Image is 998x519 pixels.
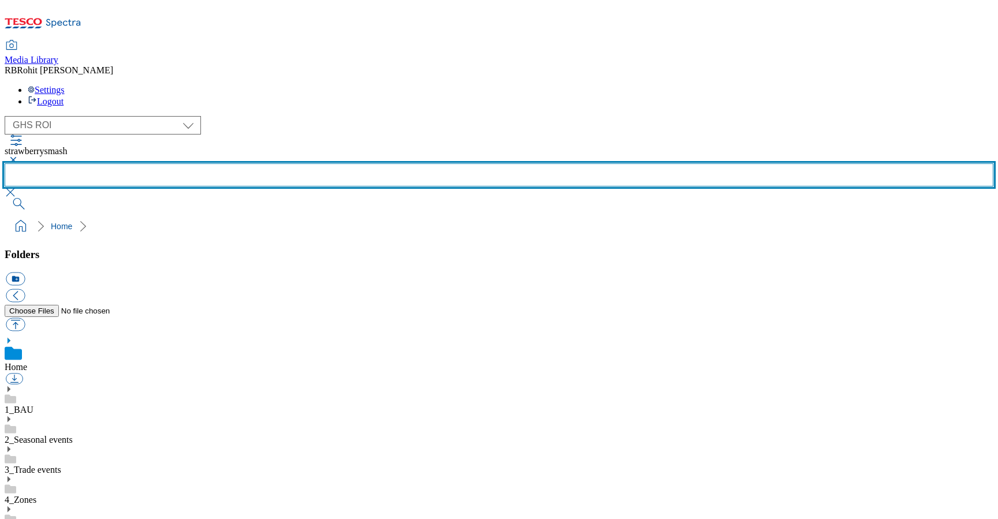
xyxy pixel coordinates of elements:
[5,215,993,237] nav: breadcrumb
[5,146,67,156] span: strawberrysmash
[51,222,72,231] a: Home
[5,405,33,415] a: 1_BAU
[5,55,58,65] span: Media Library
[17,65,113,75] span: Rohit [PERSON_NAME]
[5,41,58,65] a: Media Library
[5,435,73,445] a: 2_Seasonal events
[5,248,993,261] h3: Folders
[5,362,27,372] a: Home
[5,465,61,475] a: 3_Trade events
[12,217,30,236] a: home
[5,495,36,505] a: 4_Zones
[5,65,17,75] span: RB
[28,85,65,95] a: Settings
[28,96,64,106] a: Logout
